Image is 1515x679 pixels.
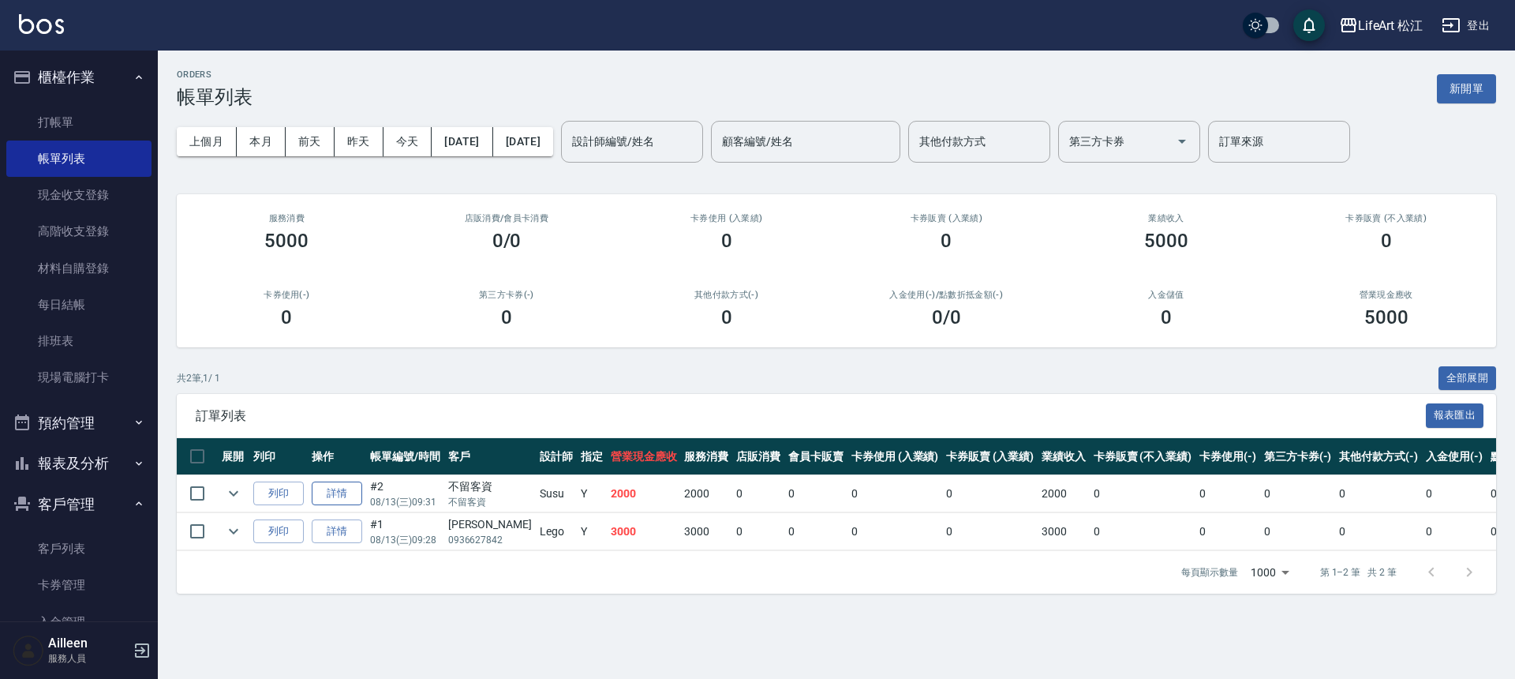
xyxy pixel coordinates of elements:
th: 卡券使用 (入業績) [847,438,943,475]
td: Y [577,513,607,550]
a: 帳單列表 [6,141,151,177]
p: 服務人員 [48,651,129,666]
button: 報表及分析 [6,443,151,484]
th: 操作 [308,438,366,475]
td: 2000 [607,475,681,512]
a: 打帳單 [6,104,151,141]
h2: ORDERS [177,69,252,80]
td: 2000 [680,475,732,512]
th: 業績收入 [1038,438,1090,475]
p: 0936627842 [448,533,532,547]
h3: 0 [281,306,292,328]
h2: 第三方卡券(-) [416,290,598,300]
th: 服務消費 [680,438,732,475]
td: 3000 [607,513,681,550]
h3: 0 [1161,306,1172,328]
td: #2 [366,475,444,512]
button: 登出 [1435,11,1496,40]
td: 0 [732,475,784,512]
th: 帳單編號/時間 [366,438,444,475]
h2: 入金儲值 [1075,290,1258,300]
td: 0 [847,513,943,550]
button: 客戶管理 [6,484,151,525]
td: 0 [1090,513,1195,550]
td: 0 [847,475,943,512]
a: 詳情 [312,520,362,544]
span: 訂單列表 [196,408,1426,424]
button: [DATE] [493,127,553,156]
th: 卡券販賣 (入業績) [942,438,1038,475]
h5: Ailleen [48,636,129,651]
td: 0 [1422,513,1487,550]
th: 客戶 [444,438,536,475]
h2: 卡券販賣 (入業績) [855,213,1038,223]
th: 指定 [577,438,607,475]
h3: 0/0 [492,230,522,252]
div: [PERSON_NAME] [448,516,532,533]
button: 今天 [383,127,432,156]
button: 報表匯出 [1426,403,1484,428]
button: 前天 [286,127,335,156]
th: 設計師 [536,438,577,475]
h3: 0 [721,306,732,328]
td: 0 [1260,475,1336,512]
button: save [1293,9,1325,41]
td: 2000 [1038,475,1090,512]
button: 昨天 [335,127,383,156]
button: expand row [222,520,245,543]
a: 排班表 [6,323,151,359]
th: 列印 [249,438,308,475]
h3: 0 [501,306,512,328]
div: 1000 [1244,551,1295,594]
a: 高階收支登錄 [6,213,151,249]
a: 每日結帳 [6,287,151,323]
a: 現場電腦打卡 [6,359,151,396]
img: Person [13,635,44,666]
button: Open [1169,129,1195,154]
td: 3000 [1038,513,1090,550]
button: 新開單 [1437,74,1496,103]
th: 會員卡販賣 [784,438,847,475]
a: 材料自購登錄 [6,250,151,287]
p: 第 1–2 筆 共 2 筆 [1320,565,1397,580]
th: 第三方卡券(-) [1260,438,1336,475]
h2: 業績收入 [1075,213,1258,223]
p: 08/13 (三) 09:31 [370,495,440,509]
h2: 其他付款方式(-) [635,290,817,300]
td: 0 [1090,475,1195,512]
h3: 5000 [1364,306,1408,328]
h2: 入金使用(-) /點數折抵金額(-) [855,290,1038,300]
h3: 0 /0 [932,306,961,328]
h3: 帳單列表 [177,86,252,108]
button: [DATE] [432,127,492,156]
div: LifeArt 松江 [1358,16,1423,36]
td: Lego [536,513,577,550]
h3: 5000 [1144,230,1188,252]
button: 列印 [253,520,304,544]
h3: 0 [941,230,952,252]
td: 3000 [680,513,732,550]
h2: 營業現金應收 [1295,290,1477,300]
button: 列印 [253,482,304,506]
td: 0 [1260,513,1336,550]
p: 共 2 筆, 1 / 1 [177,371,220,385]
a: 報表匯出 [1426,407,1484,422]
td: 0 [1422,475,1487,512]
h3: 5000 [264,230,309,252]
th: 卡券使用(-) [1195,438,1260,475]
h2: 卡券使用 (入業績) [635,213,817,223]
td: 0 [1335,475,1422,512]
h2: 卡券販賣 (不入業績) [1295,213,1477,223]
a: 詳情 [312,482,362,506]
h3: 0 [1381,230,1392,252]
button: 預約管理 [6,403,151,444]
td: 0 [1195,513,1260,550]
a: 入金管理 [6,604,151,640]
th: 卡券販賣 (不入業績) [1090,438,1195,475]
td: 0 [784,513,847,550]
p: 08/13 (三) 09:28 [370,533,440,547]
h2: 店販消費 /會員卡消費 [416,213,598,223]
th: 展開 [218,438,249,475]
button: expand row [222,482,245,505]
h2: 卡券使用(-) [196,290,378,300]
